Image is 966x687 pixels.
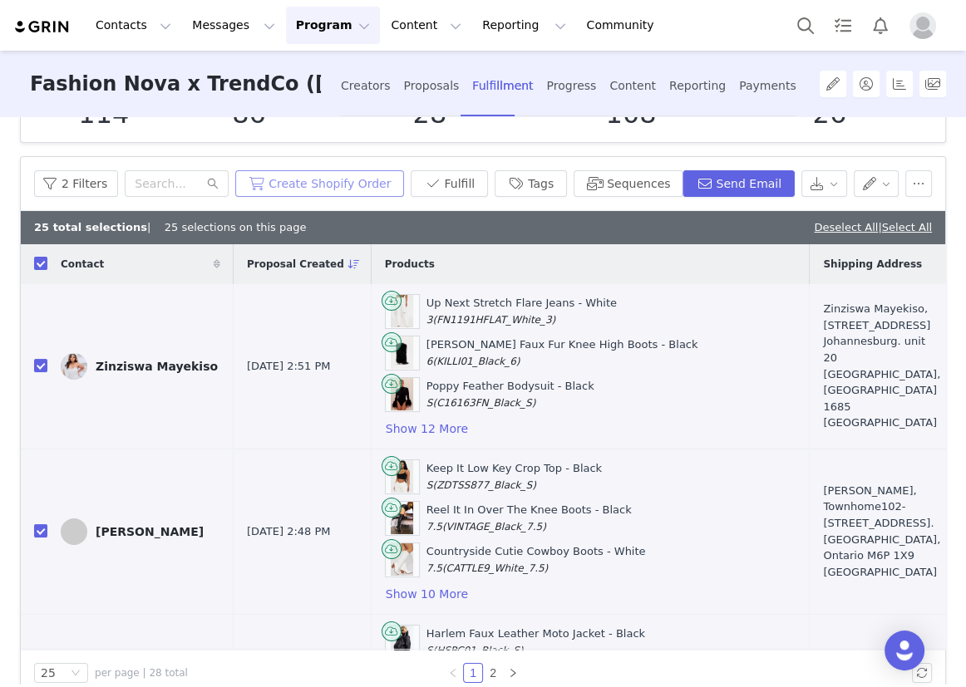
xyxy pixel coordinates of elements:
img: 07-09-21Studio5_RT_15-23-49_59_VINTAGE_Black_112081_KL.jpg [391,502,413,535]
button: Profile [899,12,953,39]
a: [PERSON_NAME] [61,518,220,545]
span: [DATE] 2:48 PM [247,523,330,540]
div: 25 [41,664,56,682]
div: Keep It Low Key Crop Top - Black [426,460,602,493]
div: Zinziswa Mayekiso, [STREET_ADDRESS] Johannesburg. unit 20 [GEOGRAPHIC_DATA], [GEOGRAPHIC_DATA] 16... [823,301,940,430]
img: 09-09-25_S11_21_HSPC01_Black_CR_PC_14-36-46_9095_PXF.jpg [391,626,413,659]
div: Open Intercom Messenger [885,631,924,670]
div: Countryside Cutie Cowboy Boots - White [426,543,646,576]
img: placeholder-profile.jpg [909,12,936,39]
i: icon: left [448,668,458,678]
img: 12-21-22Studio5_RT_09-48-48_9_CATTLE9_White_0423_ES.jpg [391,543,413,577]
div: Content [609,64,656,108]
button: Tags [495,170,567,197]
input: Search... [125,170,229,197]
a: 2 [484,664,502,682]
span: (C16163FN_Black_S) [432,397,535,409]
li: 2 [483,663,503,683]
p: 26 [771,99,888,129]
div: [PERSON_NAME], Townhome102-[STREET_ADDRESS]. [GEOGRAPHIC_DATA], Ontario M6P 1X9 [GEOGRAPHIC_DATA] [823,483,940,580]
span: (HSPC01_Black_S) [432,645,523,656]
span: (VINTAGE_Black_7.5) [442,521,546,532]
img: 04-30-24_S2_17_FN1191HFLAT_White_KJ_RL_14-08-58_36057_PXF.jpg [391,295,413,328]
div: Progress [547,64,597,108]
a: 1 [464,664,482,682]
img: 08-26-25_S5_3_C16163FN_Black_TK_IM_10-14-19_50970_PXF.jpg [391,378,413,411]
button: Send Email [683,170,795,197]
img: 02-04-23Studio2_KJ_RL_12-07-47_33_ZDTSS877_Black_P_0115_JB.jpg [391,460,413,493]
img: 07-09-24_S10_17_KILLI01_Black_CXB_10-13-07_13180_SG_ES.jpg [391,336,413,370]
button: Show 10 More [385,584,469,604]
p: 114 [78,99,129,129]
li: Previous Page [443,663,463,683]
button: Create Shopify Order [235,170,404,197]
span: | [878,221,932,233]
span: S [426,645,433,656]
div: Reel It In Over The Knee Boots - Black [426,502,632,534]
button: 2 Filters [34,170,118,197]
div: | 25 selections on this page [34,219,306,236]
span: 6 [426,356,433,367]
span: (FN1191HFLAT_White_3) [432,314,555,326]
div: Fulfillment [472,64,533,108]
button: Search [787,7,824,44]
div: Payments [739,64,796,108]
p: 108 [579,99,683,129]
a: Select All [882,221,932,233]
i: icon: right [508,668,518,678]
button: Program [286,7,381,44]
button: Content [381,7,471,44]
p: 86 [218,99,280,129]
div: [PERSON_NAME] [96,525,204,538]
span: (CATTLE9_White_7.5) [442,562,548,574]
img: grin logo [13,19,71,35]
a: Deselect All [814,221,878,233]
span: S [426,479,433,491]
span: [DATE] 2:51 PM [247,358,330,375]
span: (ZDTSS877_Black_S) [432,479,535,491]
button: Show 12 More [385,419,469,439]
i: icon: down [71,668,81,680]
div: Creators [341,64,391,108]
span: Shipping Address [823,257,922,272]
li: Next Page [503,663,523,683]
button: Fulfill [411,170,488,197]
div: Up Next Stretch Flare Jeans - White [426,295,617,327]
div: Zinziswa Mayekiso [96,360,218,373]
button: Messages [182,7,284,44]
h3: Fashion Nova x TrendCo ([DATE]) [30,51,321,118]
a: Community [577,7,672,44]
span: 3 [426,314,433,326]
button: Notifications [862,7,899,44]
span: Proposal Created [247,257,344,272]
a: Zinziswa Mayekiso [61,353,220,380]
li: 1 [463,663,483,683]
span: Products [385,257,435,272]
div: Harlem Faux Leather Moto Jacket - Black [426,626,645,658]
a: Tasks [825,7,861,44]
span: 7.5 [426,562,442,574]
span: (KILLI01_Black_6) [432,356,520,367]
button: Reporting [472,7,575,44]
span: Contact [61,257,104,272]
img: 5f8f2622-ce9c-4fae-96b9-e535b7dc47ba.jpg [61,353,87,380]
button: Sequences [574,170,683,197]
span: per page | 28 total [95,665,188,680]
i: icon: search [207,178,219,189]
span: 7.5 [426,521,442,532]
button: Contacts [86,7,181,44]
span: S [426,397,433,409]
div: Reporting [669,64,726,108]
p: 28 [369,99,490,129]
div: [PERSON_NAME] Faux Fur Knee High Boots - Black [426,336,698,369]
div: Proposals [404,64,460,108]
b: 25 total selections [34,221,147,233]
div: Poppy Feather Bodysuit - Black [426,378,594,410]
